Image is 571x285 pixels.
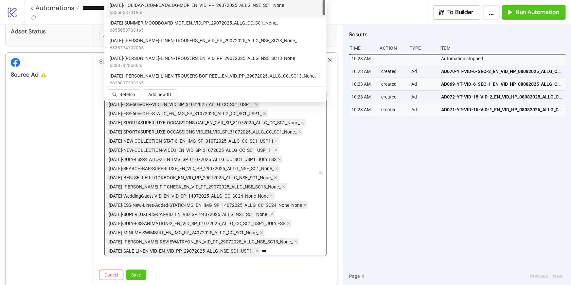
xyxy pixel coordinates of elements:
span: [DATE]-SPORTXSUPERLUXE-OCCASSIONS-CAR_EN_CAR_SP_31072025_ALLG_CC_SC1_None_ [109,119,300,126]
div: 10:23 AM [351,103,376,116]
span: close [275,139,278,143]
span: 6838792358665 [110,62,297,69]
span: close [303,204,307,207]
span: [DATE]-[PERSON_NAME]-REVIEW&TRYON_EN_VID_PP_29072025_ALLG_NSE_SC13_None_ [109,238,293,245]
span: [DATE]-JULY-ESS-ANIMATION-2_EN_VID_SP_01072025_ALLG_CC_SC1_USP1_JULY ESS [109,220,285,227]
span: AD071-YT-VID-15-VID-1_EN_VID_HP_08082025_ALLG_CC_SC1_USP8_BRAND [441,106,563,113]
span: [DATE]-SUMMER-MOODBOARD-MOF_EN_VID_PP_29072025_ALLG_CC_SC1_None_ [110,19,278,27]
span: AD069-YT-VID-6-SEC-1_EN_VID_HP_08082025_ALLG_CC_SC1_USP8_BRAND [441,80,563,88]
span: close [278,158,281,161]
span: AD256-JULY-ESS-ANIMATION-2_EN_VID_SP_01072025_ALLG_CC_SC1_USP1_JULY ESS [106,220,292,227]
button: Next [551,273,564,280]
span: [DATE]-ESS-New-Lines-Added-STATIC-IMG_EN_IMG_SP_14072025_ALLG_CC_SC24_None_None [109,202,302,209]
div: AD368-TRACEY-JUNE-LINEN-TROUSERS_EN_VID_PP_29072025_ALLG_NSE_SC13_None_ [106,35,325,53]
span: AD404-NEW-COLLECTION-STATIC_EN_IMG_SP_31072025_ALLG_CC_SC1_USP11 [106,137,280,145]
span: close [255,249,259,253]
div: AD394-TRACEY-LINEN-TROUSERS-BOF-REEL_EN_VID_PP_29072025_ALLG_CC_SC13_None_ [106,71,325,88]
span: AD367-TRACEY-JUNE-FIT-CHECK_EN_VID_PP_29072025_ALLG_NSE_SC13_None_ [106,183,287,191]
button: Add new ID [143,89,176,100]
span: AD356-SUPERLUXE-BS-CAT-VID_EN_VID_SP_24072025_ALLG_NSE_SC1_None_ [106,210,275,218]
span: [DATE]-WeddingGuest-VID_EN_VID_SP_14072025_ALLG_CC_SC24_None_None [109,192,269,200]
span: close [274,149,277,152]
div: Type [409,42,435,54]
span: AD354-MINI-ME-SWIMSUIT_EN_IMG_SP_24072025_ALLG_CC_SC1_None_ [106,229,265,237]
span: close [274,176,277,179]
div: Ad [411,91,436,103]
span: Save [131,272,141,277]
span: AD407-SPORTXSUPERLUXE-OCCASSIONS-VID_EN_VID_SP_31072025_ALLG_CC_SC1_None_ [106,128,303,136]
span: close [263,112,266,115]
input: Select ad ids from list [261,247,271,255]
span: AD238-JULY-ESS-STATIC-2_EN_IMG_SP_01072025_ALLG_CC_SC1_USP1_JULY ESS [106,155,283,163]
a: AD072-YT-VID-15-VID-2_EN_VID_HP_08082025_ALLG_CC_SC1_USP8_BRAND [441,91,563,103]
span: [DATE]-[PERSON_NAME]-LINEN-TROUSERS-BOF-REEL_EN_VID_PP_29072025_ALLG_CC_SC13_None_ [110,72,316,80]
button: Save [126,270,146,280]
h2: Results [349,30,566,39]
span: close [287,222,290,225]
button: Refetch [107,89,140,100]
span: AD070-YT-VID-6-SEC-2_EN_VID_HP_08082025_ALLG_CC_SC1_USP8_BRAND [441,68,563,75]
span: Refetch [119,92,135,97]
span: [DATE]-[PERSON_NAME]-LINEN-TROUSERS_EN_VID_PP_29072025_ALLG_NSE_SC13_None_ [110,55,297,62]
div: created [381,91,406,103]
span: close [270,194,273,198]
div: created [381,65,406,78]
span: close [260,231,263,234]
span: close [294,240,297,243]
span: AD365-SEARCH-BAR-SUPERLUXE_EN_VID_PP_29072025_ALLG_NSE_SC1_None_ [106,165,280,172]
span: To Builder [448,9,474,16]
span: close [255,103,258,106]
span: Page [349,273,360,280]
div: Time [349,42,375,54]
span: Cancel [104,272,118,277]
a: AD070-YT-VID-6-SEC-2_EN_VID_HP_08082025_ALLG_CC_SC1_USP8_BRAND [441,65,563,78]
a: < Automations [30,5,79,11]
span: close [298,130,301,134]
div: 10:23 AM [351,78,376,90]
div: Automation stopped [441,52,568,65]
span: [DATE]-SUPERLUXE-BS-CAT-VID_EN_VID_SP_24072025_ALLG_NSE_SC1_None_ [109,211,269,218]
div: 10:23 AM [351,91,376,103]
span: Run Automation [516,9,559,16]
span: [DATE]-ESS-60%-OFF-VID_EN_VID_SP_31072025_ALLG_CC_SC1_USP1_ [109,101,253,108]
span: AD409-ESS-60%-OFF-STATIC_EN_IMG_SP_31072025_ALLG_CC_SC1_USP1_ [106,110,268,117]
button: To Builder [434,5,481,20]
p: Select one or more Ads [99,58,332,66]
span: [DATE]-SALE-LINEN-VID_EN_VID_PP_29072025_ALLG_NSE_SC1_USP1_ [109,247,254,255]
span: close [301,121,305,124]
div: created [381,78,406,90]
span: AD363-SALE-LINEN-VID_EN_VID_PP_29072025_ALLG_NSE_SC1_USP1_ [106,247,260,255]
span: Add new ID [148,92,171,97]
span: close [275,167,278,170]
div: 10:23 AM [351,52,376,65]
div: Ad [411,103,436,116]
span: AD364-BESTSELLER-LOOKBOOK_EN_VID_PP_29072025_ALLG_NSE_SC1_None_ [106,174,279,182]
span: AD072-YT-VID-15-VID-2_EN_VID_HP_08082025_ALLG_CC_SC1_USP8_BRAND [441,93,563,100]
span: [DATE]-HOLIDAY-ECOM-CATALOG-MOF_EN_VID_PP_29072025_ALLG_NSE_SC1_None_ [110,2,286,9]
span: [DATE]-[PERSON_NAME]-LINEN-TROUSERS_EN_VID_PP_29072025_ALLG_NSE_SC13_None_ [110,37,297,44]
span: search [112,92,117,97]
div: Item [439,42,566,54]
span: AD405-NEW-COLLECTION-VIDEO_EN_VID_SP_31072025_ALLG_CC_SC1_USP11_ [106,146,279,154]
span: AD408-ESS-60%-OFF-VID_EN_VID_SP_31072025_ALLG_CC_SC1_USP1_ [106,100,259,108]
span: close [270,213,274,216]
div: AD368-TRACEY-JUNE-LINEN-TROUSERS_EN_VID_PP_29072025_ALLG_NSE_SC13_None_ [106,53,325,71]
div: created [381,103,406,116]
span: [DATE]-SPORTXSUPERLUXE-OCCASSIONS-VID_EN_VID_SP_31072025_ALLG_CC_SC1_None_ [109,128,297,135]
span: 6838837303265 [110,80,316,87]
div: 10:23 AM [351,65,376,78]
div: Ad [411,78,436,90]
span: [DATE]-NEW-COLLECTION-VIDEO_EN_VID_SP_31072025_ALLG_CC_SC1_USP11_ [109,147,273,154]
span: 6855653701865 [110,9,286,16]
div: Source Ad [11,71,88,79]
span: AD406-SPORTXSUPERLUXE-OCCASSIONS-CAR_EN_CAR_SP_31072025_ALLG_CC_SC1_None_ [106,119,306,127]
div: AD371-SUMMER-MOODBOARD-MOF_EN_VID_PP_29072025_ALLG_CC_SC1_None_ [106,18,325,35]
span: [DATE]-JULY-ESS-STATIC-2_EN_IMG_SP_01072025_ALLG_CC_SC1_USP1_JULY ESS [109,156,277,163]
span: AD369-JOSH-REVIEW&TRYON_EN_VID_PP_29072025_ALLG_NSE_SC13_None_ [106,238,299,246]
span: 6838774797065 [110,44,297,51]
button: ... [483,5,500,20]
span: close [282,185,285,188]
span: AD306-ESS-New-Lines-Added-STATIC-IMG_EN_IMG_SP_14072025_ALLG_CC_SC24_None_None [106,201,308,209]
span: [DATE]-NEW-COLLECTION-STATIC_EN_IMG_SP_31072025_ALLG_CC_SC1_USP11 [109,137,274,145]
span: 6855653703465 [110,27,278,34]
